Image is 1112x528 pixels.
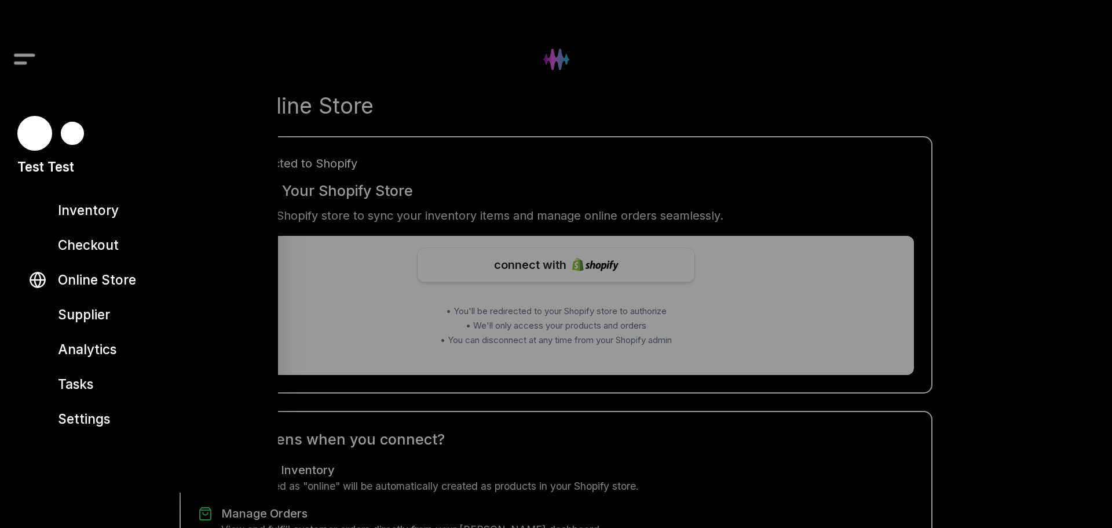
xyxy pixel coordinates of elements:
[29,202,46,219] img: Inventory
[58,304,110,325] span: Supplier
[29,236,46,254] img: Checkout
[17,194,261,226] a: Inventory
[58,409,110,429] span: Settings
[29,376,46,393] img: Calender
[17,156,74,177] div: Test Test
[17,403,261,435] a: Settings
[17,264,261,296] a: Online Store
[61,122,84,145] img: Demo
[17,229,261,261] button: Checkout
[29,410,46,428] img: Settings
[58,200,119,220] span: Inventory
[17,298,261,330] a: Supplier
[29,341,46,358] img: Analytics
[17,116,52,151] img: Test Test
[58,339,116,359] span: Analytics
[17,368,261,400] a: Tasks
[29,306,46,323] img: Consignment
[58,270,136,290] span: Online Store
[58,235,119,255] span: Checkout
[17,333,261,365] a: Analytics
[58,374,93,394] span: Tasks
